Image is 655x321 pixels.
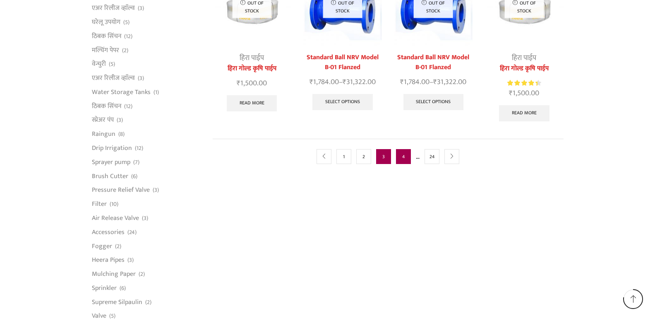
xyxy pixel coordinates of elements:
[310,76,339,88] bdi: 1,784.00
[509,87,513,99] span: ₹
[138,74,144,82] span: (3)
[110,200,118,208] span: (10)
[213,64,291,74] a: हिरा गोल्ड कृषि पाईप
[109,60,115,68] span: (5)
[416,151,420,162] span: …
[115,242,121,251] span: (2)
[123,18,130,27] span: (5)
[310,76,313,88] span: ₹
[92,99,121,113] a: ठिबक सिंचन
[142,214,148,222] span: (3)
[145,298,151,307] span: (2)
[433,76,437,88] span: ₹
[92,281,117,295] a: Sprinkler
[135,144,143,152] span: (12)
[131,172,137,181] span: (6)
[394,77,473,88] span: –
[124,32,132,41] span: (12)
[213,139,564,174] nav: Product Pagination
[433,76,466,88] bdi: 31,322.00
[92,253,125,267] a: Heera Pipes
[92,141,132,155] a: Drip Irrigation
[92,267,136,281] a: Mulching Paper
[507,79,541,87] div: Rated 4.50 out of 5
[92,71,135,85] a: एअर रिलीज व्हाॅल्व
[92,29,121,43] a: ठिबक सिंचन
[403,94,464,111] a: Select options for “Standard Ball NRV Model B-01 Flanzed”
[499,105,549,122] a: Read more about “हिरा गोल्ड कृषि पाईप”
[120,284,126,292] span: (6)
[92,211,139,225] a: Air Release Valve
[124,102,132,111] span: (12)
[122,46,128,55] span: (2)
[237,77,240,89] span: ₹
[153,186,159,194] span: (3)
[92,15,120,29] a: घरेलू उपयोग
[394,53,473,72] a: Standard Ball NRV Model B-01 Flanzed
[139,270,145,278] span: (2)
[237,77,267,89] bdi: 1,500.00
[92,127,115,141] a: Raingun
[400,76,404,88] span: ₹
[92,113,114,127] a: स्प्रेअर पंप
[92,85,151,99] a: Water Storage Tanks
[303,77,381,88] span: –
[343,76,376,88] bdi: 31,322.00
[400,76,429,88] bdi: 1,784.00
[109,312,115,320] span: (5)
[512,52,536,64] a: हिरा पाईप
[127,228,137,237] span: (24)
[227,95,277,112] a: Read more about “हिरा गोल्ड कृषि पाईप”
[312,94,373,111] a: Select options for “Standard Ball NRV Model B-01 Flanzed”
[92,43,119,57] a: मल्चिंग पेपर
[92,183,150,197] a: Pressure Relief Valve
[303,53,381,72] a: Standard Ball NRV Model B-01 Flanzed
[92,197,107,211] a: Filter
[92,239,112,253] a: Fogger
[376,149,391,164] span: Page 3
[356,149,371,164] a: Page 2
[92,57,106,71] a: वेन्चुरी
[92,295,142,309] a: Supreme Silpaulin
[92,155,130,169] a: Sprayer pump
[118,130,125,138] span: (8)
[117,116,123,124] span: (3)
[138,4,144,12] span: (3)
[485,64,563,74] a: हिरा गोल्ड कृषि पाईप
[240,52,264,64] a: हिरा पाईप
[507,79,537,87] span: Rated out of 5
[343,76,346,88] span: ₹
[133,158,139,167] span: (7)
[92,1,135,15] a: एअर रिलीज व्हाॅल्व
[92,169,128,183] a: Brush Cutter
[509,87,539,99] bdi: 1,500.00
[127,256,134,264] span: (3)
[92,225,125,239] a: Accessories
[425,149,439,164] a: Page 24
[336,149,351,164] a: Page 1
[396,149,411,164] a: Page 4
[154,88,159,97] span: (1)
